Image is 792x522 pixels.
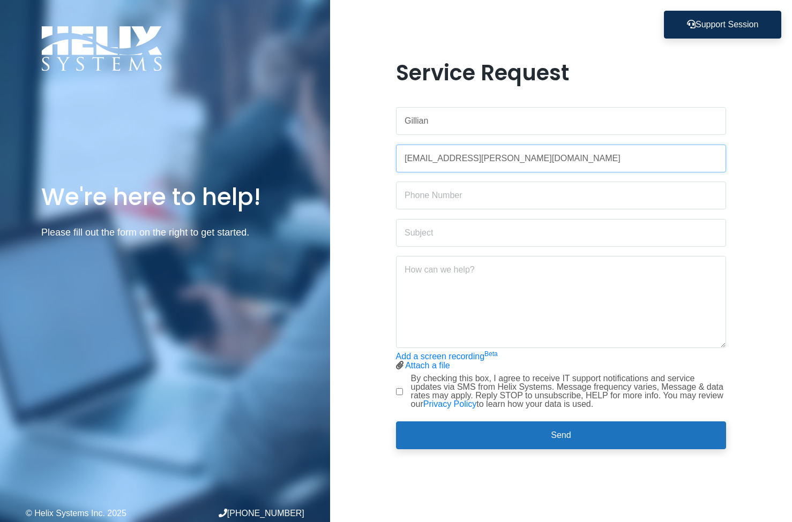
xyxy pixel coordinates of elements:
h1: Service Request [396,60,727,86]
sup: Beta [484,350,498,358]
a: Add a screen recordingBeta [396,352,498,361]
img: Logo [41,26,162,71]
a: Attach a file [405,361,450,370]
div: [PHONE_NUMBER] [165,509,304,518]
p: Please fill out the form on the right to get started. [41,225,289,240]
button: Send [396,421,727,449]
div: © Helix Systems Inc. 2025 [26,509,165,518]
input: Name [396,107,727,135]
input: Phone Number [396,181,727,209]
input: Subject [396,219,727,247]
input: Work Email [396,145,727,172]
button: Support Session [664,11,781,39]
label: By checking this box, I agree to receive IT support notifications and service updates via SMS fro... [411,374,727,408]
a: Privacy Policy [423,399,477,408]
h1: We're here to help! [41,181,289,212]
